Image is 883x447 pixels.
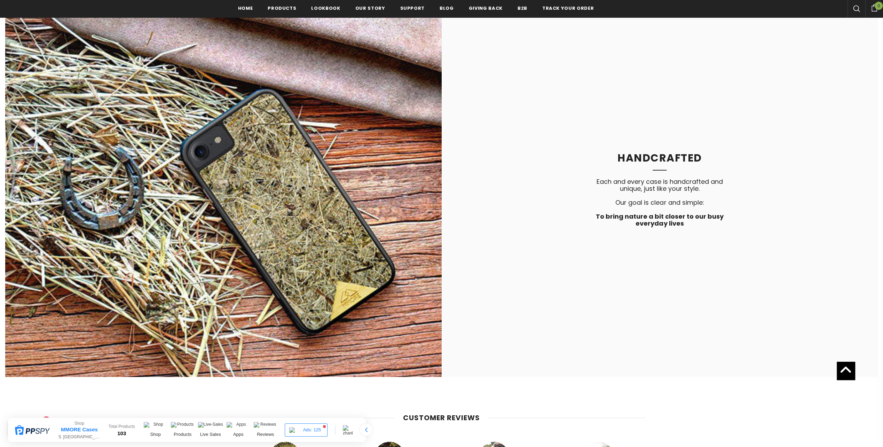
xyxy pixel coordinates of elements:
span: Each and every case is handcrafted and unique, just like your style. Our goal is clear and simple: [596,177,724,228]
span: 0 [875,2,883,10]
span: Products [268,5,296,11]
span: Lookbook [311,5,340,11]
span: Blog [440,5,454,11]
span: Handcrafted [617,150,702,165]
span: Our Story [355,5,385,11]
b: To bring nature a bit closer to our busy everyday lives [596,212,724,228]
span: Giving back [469,5,503,11]
a: 0 [865,3,883,11]
span: B2B [518,5,527,11]
span: Customer Reviews [403,413,480,423]
span: support [400,5,425,11]
span: Home [238,5,253,11]
span: Track your order [542,5,594,11]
